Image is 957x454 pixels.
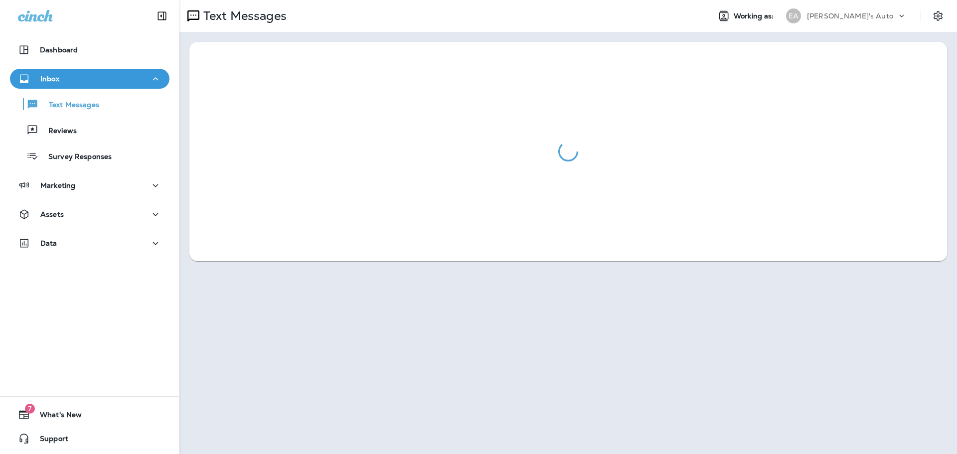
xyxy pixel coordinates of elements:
[10,120,169,141] button: Reviews
[10,175,169,195] button: Marketing
[30,435,68,447] span: Support
[10,94,169,115] button: Text Messages
[10,233,169,253] button: Data
[40,210,64,218] p: Assets
[25,404,35,414] span: 7
[30,411,82,423] span: What's New
[10,405,169,425] button: 7What's New
[10,204,169,224] button: Assets
[10,146,169,166] button: Survey Responses
[807,12,893,20] p: [PERSON_NAME]'s Auto
[929,7,947,25] button: Settings
[40,75,59,83] p: Inbox
[734,12,776,20] span: Working as:
[40,239,57,247] p: Data
[199,8,287,23] p: Text Messages
[39,101,99,110] p: Text Messages
[10,40,169,60] button: Dashboard
[10,69,169,89] button: Inbox
[38,152,112,162] p: Survey Responses
[10,429,169,449] button: Support
[38,127,77,136] p: Reviews
[40,46,78,54] p: Dashboard
[40,181,75,189] p: Marketing
[786,8,801,23] div: EA
[148,6,176,26] button: Collapse Sidebar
